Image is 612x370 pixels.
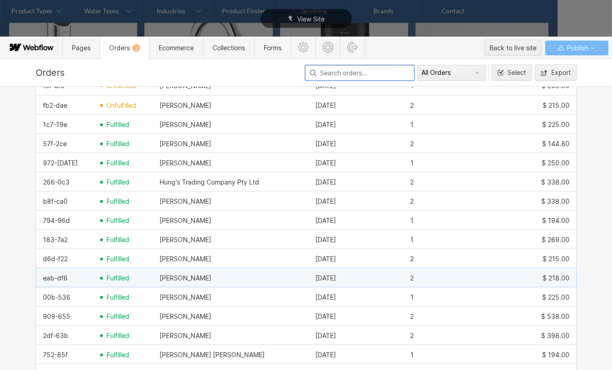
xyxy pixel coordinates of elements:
div: b8f-ca0 [43,198,68,205]
div: d6d-f22 [43,255,68,263]
div: eab-df6 [43,275,68,282]
span: unfulfilled [106,102,136,109]
div: 2 [410,275,414,282]
span: fulfilled [106,255,129,263]
div: 00b-536 [43,294,70,301]
div: $ 194.00 [542,217,569,224]
div: 57f-2ce [43,140,67,148]
div: row [36,114,577,134]
div: $ 538.00 [541,313,569,320]
div: [PERSON_NAME] [160,102,211,109]
button: Select [492,64,532,81]
div: 2 [410,255,414,263]
div: 2 [410,140,414,148]
span: fulfilled [106,275,129,282]
div: [PERSON_NAME] [160,275,211,282]
div: fb2-dae [43,102,67,109]
div: $ 225.00 [542,121,569,128]
div: $ 338.00 [541,198,569,205]
div: $ 338.00 [541,179,569,186]
div: $ 225.00 [542,294,569,301]
div: $ 218.00 [543,275,569,282]
span: fulfilled [106,332,129,339]
div: row [36,153,577,173]
div: [PERSON_NAME] [160,217,211,224]
div: row [36,229,577,249]
div: 2 [410,198,414,205]
div: Export [551,69,571,76]
div: 1 [410,351,414,359]
div: 183-7a2 [43,236,68,243]
div: [DATE] [315,332,336,339]
button: Publish [545,41,608,55]
div: row [36,325,577,345]
div: [PERSON_NAME] [160,121,211,128]
div: 2 [410,102,414,109]
div: [PERSON_NAME] [160,236,211,243]
div: [DATE] [315,236,336,243]
div: 1 [410,294,414,301]
span: Collections [213,44,245,52]
div: 972-[DATE] [43,159,78,167]
div: Orders [36,67,302,78]
div: Back to live site [490,41,537,55]
span: Orders [109,44,140,52]
span: Publish [565,41,588,55]
div: $ 215.00 [543,102,569,109]
div: 1 [410,121,414,128]
span: fulfilled [106,236,129,243]
span: fulfilled [106,313,129,320]
div: 1 [410,236,414,243]
div: [PERSON_NAME] [PERSON_NAME] [160,351,265,359]
div: [PERSON_NAME] [160,255,211,263]
span: fulfilled [106,140,129,148]
div: row [36,133,577,153]
div: $ 144.80 [542,140,569,148]
div: [DATE] [315,275,336,282]
div: row [36,191,577,211]
div: 2df-63b [43,332,68,339]
div: $ 398.00 [541,332,569,339]
span: Pages [72,44,90,52]
div: [PERSON_NAME] [160,294,211,301]
span: View Site [297,15,325,23]
button: Export [535,64,577,81]
div: $ 215.00 [543,255,569,263]
div: row [36,287,577,307]
div: row [36,95,577,115]
div: [DATE] [315,313,336,320]
div: [DATE] [315,102,336,109]
div: [PERSON_NAME] [160,332,211,339]
div: [DATE] [315,351,336,359]
div: 1c7-19e [43,121,67,128]
span: Text us [4,22,28,31]
span: fulfilled [106,179,129,186]
span: fulfilled [106,198,129,205]
button: Back to live site [484,40,542,56]
div: $ 250.00 [542,159,569,167]
span: fulfilled [106,351,129,359]
div: [PERSON_NAME] [160,198,211,205]
input: Search orders... [305,65,415,81]
div: [DATE] [315,121,336,128]
div: [PERSON_NAME] [160,313,211,320]
div: Hung's Trading Company Pty Ltd [160,179,259,186]
div: row [36,306,577,326]
div: [PERSON_NAME] [160,159,211,167]
span: fulfilled [106,121,129,128]
div: row [36,344,577,365]
div: 1 [410,159,414,167]
div: 2 [410,332,414,339]
div: $ 194.00 [542,351,569,359]
div: [DATE] [315,294,336,301]
div: [DATE] [315,159,336,167]
div: 752-85f [43,351,68,359]
div: 2 [410,179,414,186]
div: row [36,172,577,192]
div: [PERSON_NAME] [160,140,211,148]
div: row [36,248,577,269]
div: [DATE] [315,198,336,205]
div: 1 [410,217,414,224]
span: fulfilled [106,159,129,167]
div: [DATE] [315,255,336,263]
